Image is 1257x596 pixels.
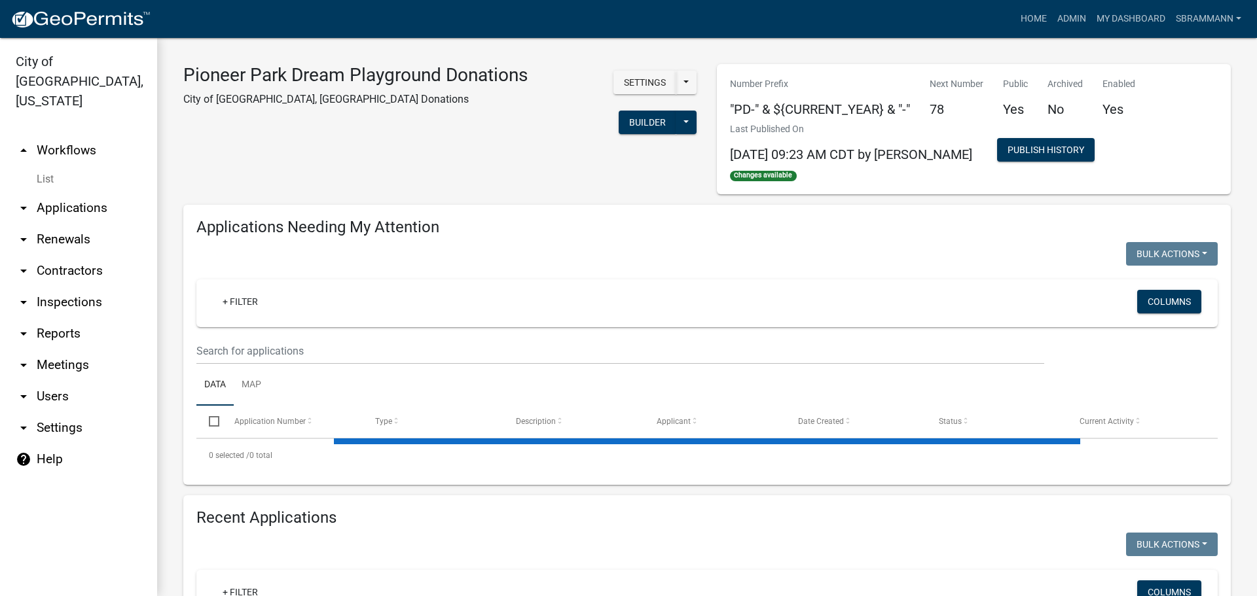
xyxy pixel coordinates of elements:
i: arrow_drop_down [16,200,31,216]
h5: No [1047,101,1083,117]
a: Admin [1052,7,1091,31]
span: Current Activity [1080,417,1134,426]
i: arrow_drop_down [16,294,31,310]
i: help [16,451,31,467]
p: Last Published On [730,122,972,136]
a: + Filter [212,290,268,313]
a: Map [234,364,269,406]
i: arrow_drop_down [16,420,31,436]
a: SBrammann [1171,7,1247,31]
button: Publish History [997,138,1095,162]
span: Changes available [730,171,797,181]
datatable-header-cell: Application Number [221,406,362,437]
i: arrow_drop_up [16,143,31,158]
i: arrow_drop_down [16,357,31,373]
wm-modal-confirm: Workflow Publish History [997,146,1095,156]
span: Applicant [657,417,691,426]
span: 0 selected / [209,451,249,460]
datatable-header-cell: Type [363,406,503,437]
a: Data [196,364,234,406]
button: Settings [613,71,676,94]
i: arrow_drop_down [16,232,31,247]
span: Type [375,417,392,426]
h3: Pioneer Park Dream Playground Donations [183,64,528,86]
span: Date Created [798,417,844,426]
datatable-header-cell: Current Activity [1067,406,1208,437]
span: Status [939,417,962,426]
a: My Dashboard [1091,7,1171,31]
datatable-header-cell: Applicant [644,406,785,437]
div: 0 total [196,439,1218,472]
datatable-header-cell: Select [196,406,221,437]
p: Enabled [1102,77,1135,91]
button: Bulk Actions [1126,533,1218,556]
p: Next Number [930,77,983,91]
p: Archived [1047,77,1083,91]
datatable-header-cell: Date Created [785,406,926,437]
h4: Applications Needing My Attention [196,218,1218,237]
i: arrow_drop_down [16,263,31,279]
span: Description [516,417,556,426]
p: City of [GEOGRAPHIC_DATA], [GEOGRAPHIC_DATA] Donations [183,92,528,107]
h4: Recent Applications [196,508,1218,527]
p: Number Prefix [730,77,910,91]
i: arrow_drop_down [16,326,31,342]
h5: 78 [930,101,983,117]
span: [DATE] 09:23 AM CDT by [PERSON_NAME] [730,147,972,162]
button: Builder [619,111,676,134]
button: Columns [1137,290,1201,313]
p: Public [1003,77,1028,91]
h5: Yes [1003,101,1028,117]
h5: "PD-" & ${CURRENT_YEAR} & "-" [730,101,910,117]
button: Bulk Actions [1126,242,1218,266]
h5: Yes [1102,101,1135,117]
datatable-header-cell: Description [503,406,644,437]
input: Search for applications [196,338,1044,364]
span: Application Number [234,417,306,426]
i: arrow_drop_down [16,389,31,404]
a: Home [1015,7,1052,31]
datatable-header-cell: Status [926,406,1067,437]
